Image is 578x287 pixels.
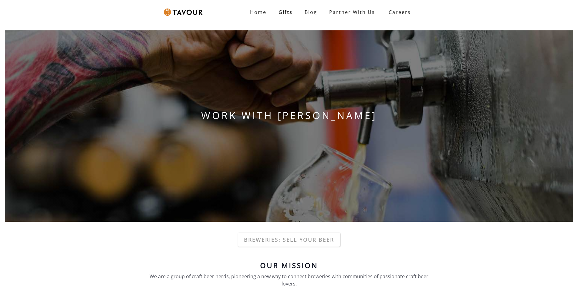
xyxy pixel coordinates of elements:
a: Partner With Us [323,6,381,18]
h1: WORK WITH [PERSON_NAME] [5,108,573,123]
strong: Careers [389,6,411,18]
a: Home [244,6,272,18]
strong: Home [250,9,266,15]
a: Careers [381,4,415,21]
a: Breweries: Sell your beer [238,233,340,247]
a: Gifts [272,6,299,18]
a: Blog [299,6,323,18]
h6: Our Mission [147,262,432,269]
